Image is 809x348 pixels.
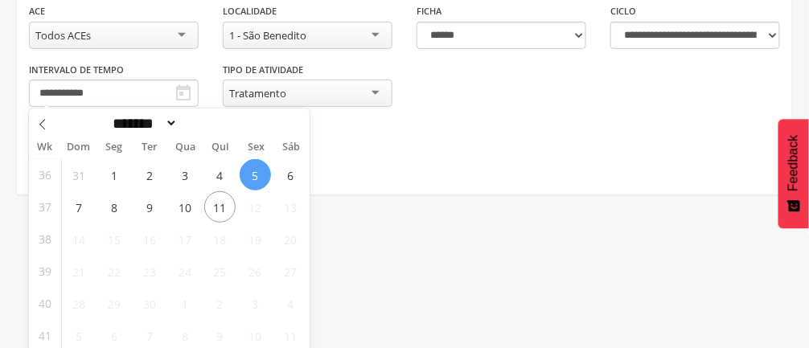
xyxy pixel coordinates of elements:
[169,223,200,255] span: Setembro 17, 2025
[203,142,238,153] span: Qui
[240,223,271,255] span: Setembro 19, 2025
[108,115,179,132] select: Month
[169,288,200,319] span: Outubro 1, 2025
[275,223,306,255] span: Setembro 20, 2025
[133,256,165,287] span: Setembro 23, 2025
[63,159,94,190] span: Agosto 31, 2025
[63,223,94,255] span: Setembro 14, 2025
[240,159,271,190] span: Setembro 5, 2025
[223,63,303,76] label: Tipo de Atividade
[178,115,231,132] input: Year
[29,5,45,18] label: ACE
[133,191,165,223] span: Setembro 9, 2025
[61,142,97,153] span: Dom
[240,288,271,319] span: Outubro 3, 2025
[29,63,124,76] label: Intervalo de Tempo
[167,142,203,153] span: Qua
[169,256,200,287] span: Setembro 24, 2025
[63,191,94,223] span: Setembro 7, 2025
[98,288,129,319] span: Setembro 29, 2025
[133,223,165,255] span: Setembro 16, 2025
[240,256,271,287] span: Setembro 26, 2025
[63,288,94,319] span: Setembro 28, 2025
[238,142,273,153] span: Sex
[229,28,306,43] div: 1 - São Benedito
[39,288,51,319] span: 40
[169,191,200,223] span: Setembro 10, 2025
[132,142,167,153] span: Ter
[275,288,306,319] span: Outubro 4, 2025
[39,223,51,255] span: 38
[98,159,129,190] span: Setembro 1, 2025
[274,142,310,153] span: Sáb
[133,288,165,319] span: Setembro 30, 2025
[610,5,636,18] label: Ciclo
[786,135,801,191] span: Feedback
[240,191,271,223] span: Setembro 12, 2025
[39,256,51,287] span: 39
[204,223,236,255] span: Setembro 18, 2025
[778,119,809,228] button: Feedback - Mostrar pesquisa
[275,191,306,223] span: Setembro 13, 2025
[204,288,236,319] span: Outubro 2, 2025
[204,256,236,287] span: Setembro 25, 2025
[204,159,236,190] span: Setembro 4, 2025
[98,223,129,255] span: Setembro 15, 2025
[204,191,236,223] span: Setembro 11, 2025
[39,191,51,223] span: 37
[174,84,193,103] i: 
[133,159,165,190] span: Setembro 2, 2025
[223,5,277,18] label: Localidade
[39,159,51,190] span: 36
[417,5,441,18] label: Ficha
[98,191,129,223] span: Setembro 8, 2025
[98,256,129,287] span: Setembro 22, 2025
[169,159,200,190] span: Setembro 3, 2025
[229,86,286,100] div: Tratamento
[29,136,61,158] span: Wk
[35,28,91,43] div: Todos ACEs
[97,142,132,153] span: Seg
[275,256,306,287] span: Setembro 27, 2025
[275,159,306,190] span: Setembro 6, 2025
[63,256,94,287] span: Setembro 21, 2025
